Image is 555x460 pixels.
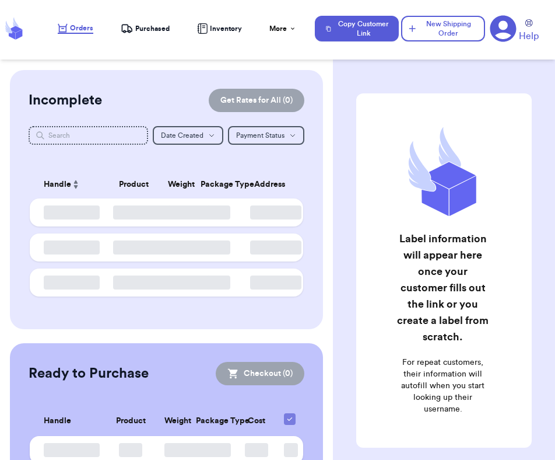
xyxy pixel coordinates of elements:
div: More [269,24,296,33]
span: Handle [44,179,71,191]
button: Get Rates for All (0) [209,89,304,112]
th: Product [106,170,161,198]
button: Payment Status [228,126,304,145]
h2: Ready to Purchase [29,364,149,383]
a: Orders [58,23,93,34]
th: Weight [157,406,189,436]
button: Date Created [153,126,223,145]
p: For repeat customers, their information will autofill when you start looking up their username. [396,357,489,415]
a: Purchased [121,23,170,34]
th: Package Type [194,170,243,198]
span: Purchased [135,24,170,33]
th: Package Type [189,406,237,436]
button: Checkout (0) [216,362,304,385]
th: Weight [161,170,194,198]
span: Help [519,29,539,43]
span: Date Created [161,132,203,139]
button: Copy Customer Link [315,16,399,41]
a: Inventory [197,23,242,34]
span: Inventory [210,24,242,33]
h2: Label information will appear here once your customer fills out the link or you create a label fr... [396,231,489,345]
th: Cost [237,406,276,436]
span: Payment Status [236,132,284,139]
button: Sort ascending [71,177,80,191]
span: Orders [70,23,93,33]
input: Search [29,126,148,145]
th: Address [243,170,303,198]
th: Product [104,406,157,436]
a: Help [519,19,539,43]
button: New Shipping Order [401,16,485,41]
h2: Incomplete [29,91,102,110]
span: Handle [44,415,71,427]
